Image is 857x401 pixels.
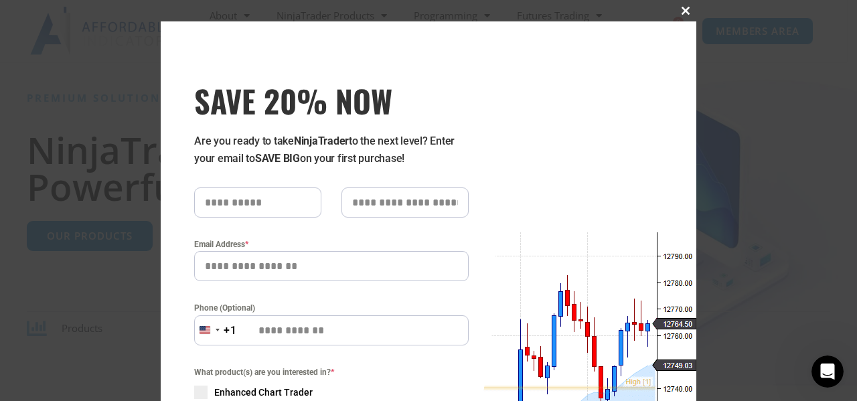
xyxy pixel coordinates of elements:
[255,152,300,165] strong: SAVE BIG
[194,301,469,315] label: Phone (Optional)
[194,82,469,119] span: SAVE 20% NOW
[294,135,349,147] strong: NinjaTrader
[194,366,469,379] span: What product(s) are you interested in?
[194,238,469,251] label: Email Address
[214,386,313,399] span: Enhanced Chart Trader
[811,355,844,388] iframe: Intercom live chat
[194,133,469,167] p: Are you ready to take to the next level? Enter your email to on your first purchase!
[194,315,237,345] button: Selected country
[194,386,469,399] label: Enhanced Chart Trader
[224,322,237,339] div: +1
